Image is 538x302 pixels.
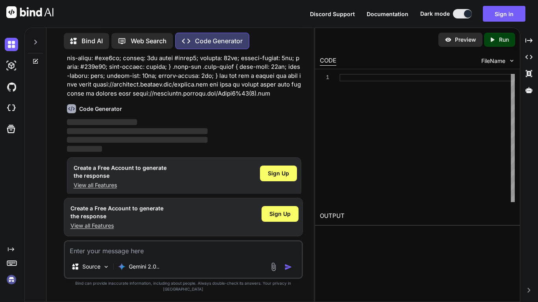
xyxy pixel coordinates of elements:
p: Code Generator [195,36,243,46]
img: chevron down [508,57,515,64]
p: Preview [455,36,476,44]
img: Gemini 2.0 flash [118,263,126,271]
span: ‌ [67,119,137,125]
img: signin [5,273,18,286]
span: ‌ [67,128,208,134]
h6: Code Generator [79,105,122,113]
img: darkChat [5,38,18,51]
h1: Create a Free Account to generate the response [70,204,163,220]
div: 1 [320,74,329,81]
p: Web Search [131,36,167,46]
h2: OUTPUT [315,207,520,225]
span: ‌ [67,137,208,143]
img: darkAi-studio [5,59,18,72]
span: Documentation [367,11,408,17]
p: Gemini 2.0.. [129,263,160,271]
div: CODE [320,56,336,66]
p: View all Features [70,222,163,230]
span: Dark mode [420,10,450,18]
span: Discord Support [310,11,355,17]
button: Documentation [367,10,408,18]
p: Run [499,36,509,44]
p: Source [82,263,100,271]
span: FileName [481,57,505,65]
img: githubDark [5,80,18,94]
p: Bind can provide inaccurate information, including about people. Always double-check its answers.... [64,280,303,292]
button: Discord Support [310,10,355,18]
button: Sign in [483,6,525,22]
p: Bind AI [82,36,103,46]
img: attachment [269,262,278,271]
img: Pick Models [103,263,109,270]
img: Bind AI [6,6,54,18]
img: icon [284,263,292,271]
span: Sign Up [269,210,291,218]
img: cloudideIcon [5,101,18,115]
span: ‌ [67,146,102,152]
p: View all Features [74,181,167,189]
span: Sign Up [268,169,289,177]
h1: Create a Free Account to generate the response [74,164,167,180]
img: preview [445,36,452,43]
